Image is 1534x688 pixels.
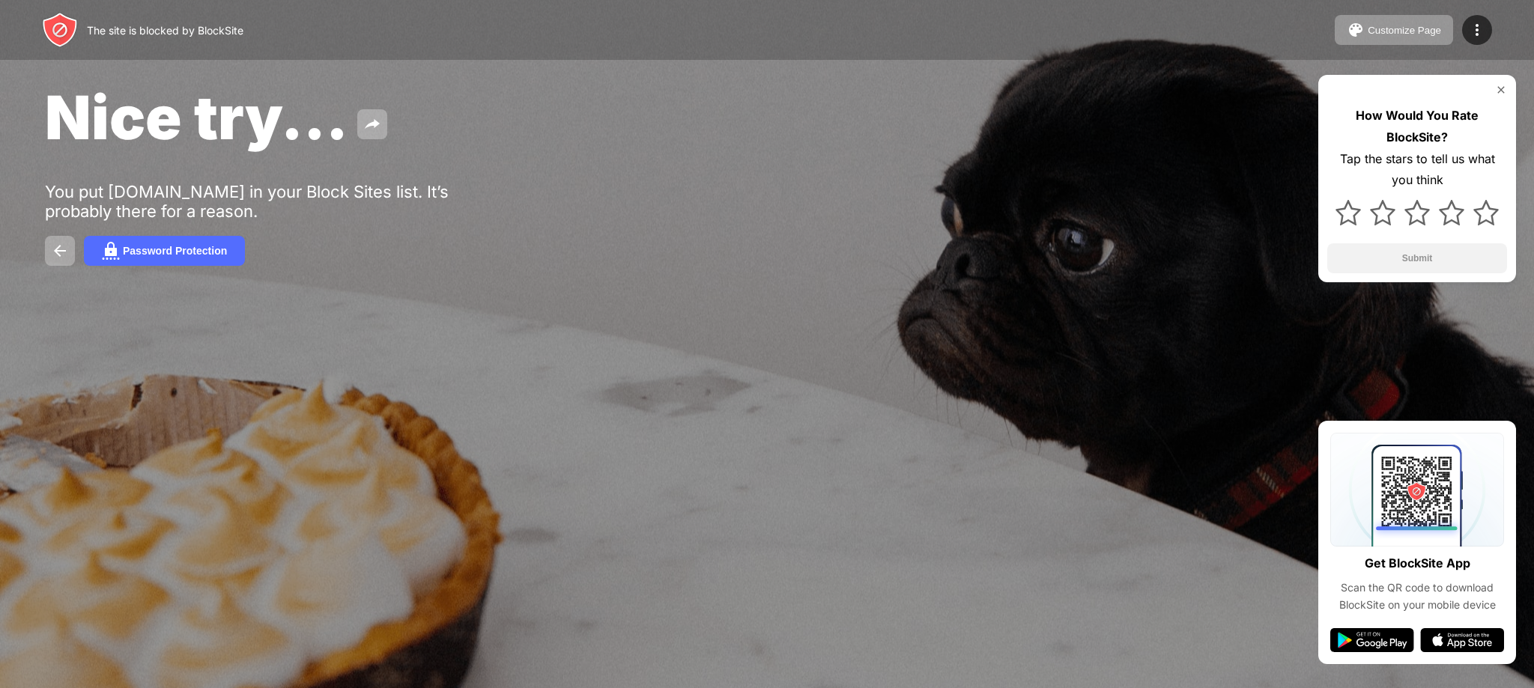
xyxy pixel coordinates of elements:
div: Customize Page [1368,25,1441,36]
img: star.svg [1439,200,1464,225]
img: password.svg [102,242,120,260]
span: Nice try... [45,81,348,153]
img: qrcode.svg [1330,433,1504,547]
img: star.svg [1404,200,1430,225]
div: Get BlockSite App [1365,552,1470,574]
div: Scan the QR code to download BlockSite on your mobile device [1330,579,1504,613]
img: header-logo.svg [42,12,78,48]
div: How Would You Rate BlockSite? [1327,105,1507,148]
button: Customize Page [1335,15,1453,45]
div: The site is blocked by BlockSite [87,24,243,37]
img: back.svg [51,242,69,260]
div: Password Protection [123,245,227,257]
img: google-play.svg [1330,628,1414,652]
img: pallet.svg [1347,21,1365,39]
img: star.svg [1370,200,1395,225]
img: share.svg [363,115,381,133]
img: app-store.svg [1420,628,1504,652]
img: rate-us-close.svg [1495,84,1507,96]
img: menu-icon.svg [1468,21,1486,39]
img: star.svg [1473,200,1499,225]
button: Submit [1327,243,1507,273]
img: star.svg [1336,200,1361,225]
button: Password Protection [84,236,245,266]
div: Tap the stars to tell us what you think [1327,148,1507,192]
div: You put [DOMAIN_NAME] in your Block Sites list. It’s probably there for a reason. [45,182,508,221]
